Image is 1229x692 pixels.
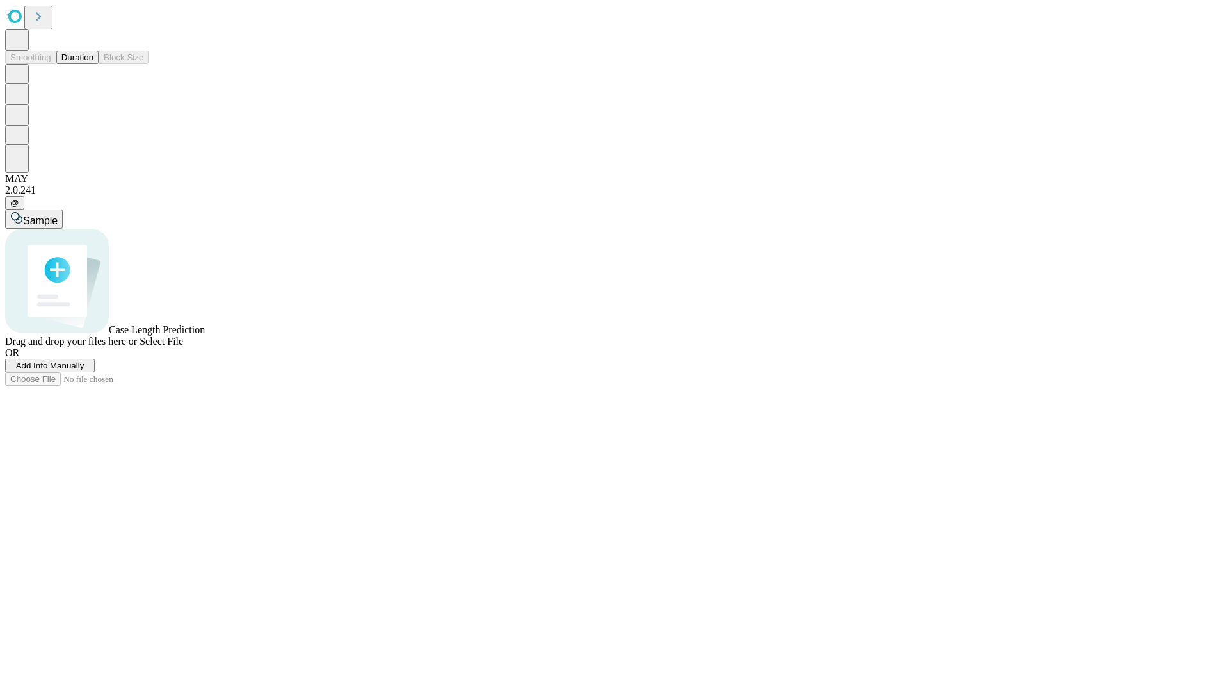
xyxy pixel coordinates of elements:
[10,198,19,208] span: @
[99,51,149,64] button: Block Size
[56,51,99,64] button: Duration
[5,196,24,210] button: @
[5,359,95,372] button: Add Info Manually
[5,51,56,64] button: Smoothing
[109,324,205,335] span: Case Length Prediction
[5,336,137,347] span: Drag and drop your files here or
[5,347,19,358] span: OR
[140,336,183,347] span: Select File
[23,215,58,226] span: Sample
[16,361,84,370] span: Add Info Manually
[5,210,63,229] button: Sample
[5,173,1224,185] div: MAY
[5,185,1224,196] div: 2.0.241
